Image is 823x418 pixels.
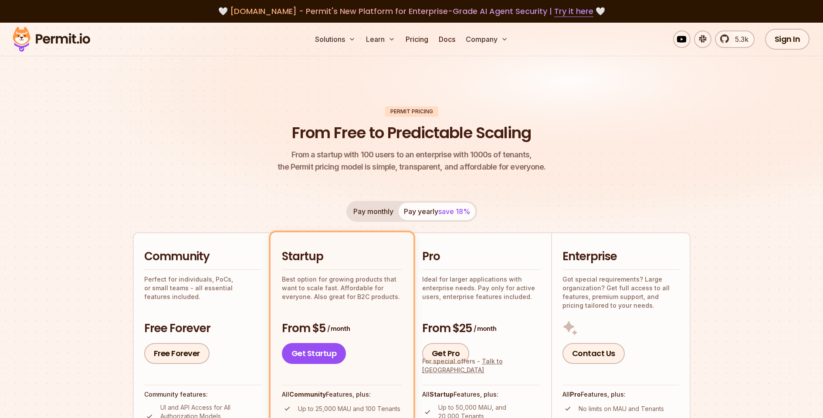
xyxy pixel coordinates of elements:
p: Perfect for individuals, PoCs, or small teams - all essential features included. [144,275,262,301]
strong: Community [289,391,326,398]
p: Up to 25,000 MAU and 100 Tenants [298,404,400,413]
img: Permit logo [9,24,94,54]
button: Company [462,31,511,48]
span: 5.3k [730,34,748,44]
a: Docs [435,31,459,48]
h3: Free Forever [144,321,262,336]
span: From a startup with 100 users to an enterprise with 1000s of tenants, [278,149,546,161]
h4: All Features, plus: [562,390,679,399]
span: [DOMAIN_NAME] - Permit's New Platform for Enterprise-Grade AI Agent Security | [230,6,593,17]
h2: Community [144,249,262,265]
p: Ideal for larger applications with enterprise needs. Pay only for active users, enterprise featur... [422,275,541,301]
h2: Pro [422,249,541,265]
a: Try it here [554,6,593,17]
h4: All Features, plus: [282,390,402,399]
p: Got special requirements? Large organization? Get full access to all features, premium support, a... [562,275,679,310]
h1: From Free to Predictable Scaling [292,122,531,144]
h2: Enterprise [562,249,679,265]
a: Contact Us [562,343,625,364]
h4: Community features: [144,390,262,399]
h4: All Features, plus: [422,390,541,399]
button: Pay monthly [348,203,399,220]
div: 🤍 🤍 [21,5,802,17]
span: / month [327,324,350,333]
a: Get Pro [422,343,470,364]
a: Pricing [402,31,432,48]
p: Best option for growing products that want to scale fast. Affordable for everyone. Also great for... [282,275,402,301]
span: / month [474,324,496,333]
button: Solutions [312,31,359,48]
div: For special offers - [422,357,541,374]
a: Get Startup [282,343,346,364]
h2: Startup [282,249,402,265]
div: Permit Pricing [385,106,438,117]
strong: Pro [570,391,581,398]
h3: From $5 [282,321,402,336]
strong: Startup [430,391,454,398]
button: Learn [362,31,399,48]
a: 5.3k [715,31,755,48]
h3: From $25 [422,321,541,336]
p: No limits on MAU and Tenants [579,404,664,413]
p: the Permit pricing model is simple, transparent, and affordable for everyone. [278,149,546,173]
a: Sign In [765,29,810,50]
a: Free Forever [144,343,210,364]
